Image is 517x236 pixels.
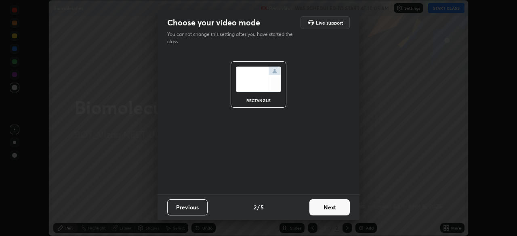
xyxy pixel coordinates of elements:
[254,203,256,211] h4: 2
[167,31,298,45] p: You cannot change this setting after you have started the class
[257,203,260,211] h4: /
[316,20,343,25] h5: Live support
[167,199,208,215] button: Previous
[261,203,264,211] h4: 5
[242,98,275,102] div: rectangle
[309,199,350,215] button: Next
[236,67,281,92] img: normalScreenIcon.ae25ed63.svg
[167,17,260,28] h2: Choose your video mode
